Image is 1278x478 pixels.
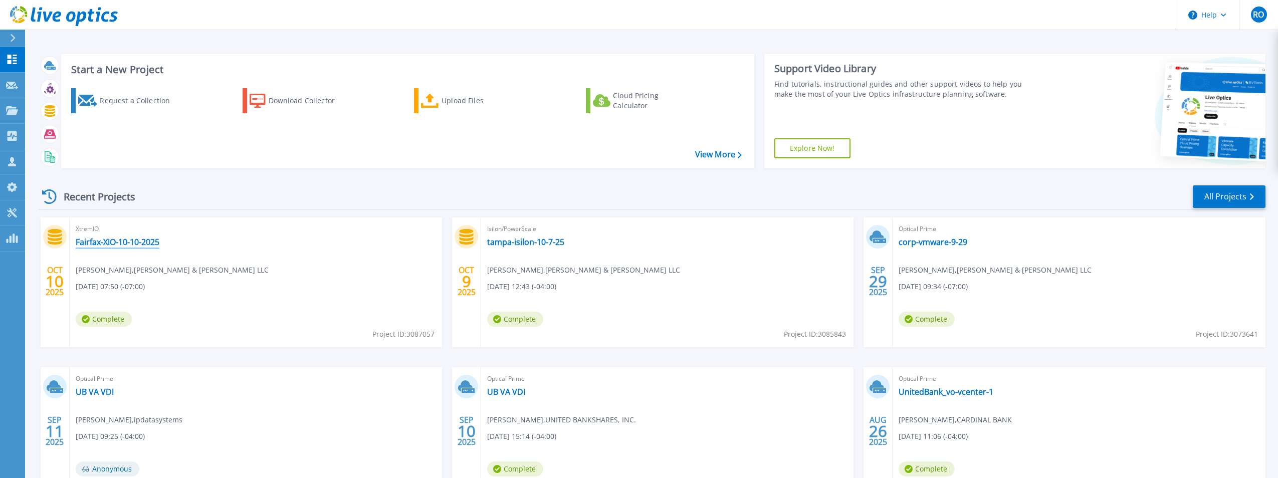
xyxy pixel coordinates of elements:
span: Project ID: 3073641 [1196,329,1258,340]
a: Upload Files [414,88,526,113]
span: Optical Prime [76,373,436,384]
span: Anonymous [76,461,139,476]
span: [DATE] 07:50 (-07:00) [76,281,145,292]
span: [PERSON_NAME] , [PERSON_NAME] & [PERSON_NAME] LLC [76,265,269,276]
div: Request a Collection [100,91,180,111]
a: All Projects [1193,185,1265,208]
h3: Start a New Project [71,64,741,75]
div: Download Collector [269,91,349,111]
div: Find tutorials, instructional guides and other support videos to help you make the most of your L... [774,79,1033,99]
div: SEP 2025 [457,413,476,449]
a: UnitedBank_vo-vcenter-1 [899,387,993,397]
span: Project ID: 3085843 [784,329,846,340]
span: [DATE] 11:06 (-04:00) [899,431,968,442]
span: Optical Prime [899,223,1259,234]
span: [DATE] 09:34 (-07:00) [899,281,968,292]
span: [DATE] 12:43 (-04:00) [487,281,556,292]
a: Fairfax-XIO-10-10-2025 [76,237,159,247]
span: 10 [46,277,64,286]
span: Complete [76,312,132,327]
div: OCT 2025 [457,263,476,300]
div: Upload Files [442,91,522,111]
span: Complete [487,312,543,327]
span: Optical Prime [487,373,847,384]
div: SEP 2025 [45,413,64,449]
div: AUG 2025 [869,413,888,449]
div: SEP 2025 [869,263,888,300]
span: Complete [899,461,955,476]
span: [PERSON_NAME] , ipdatasystems [76,414,182,425]
a: UB VA VDI [76,387,114,397]
a: tampa-isilon-10-7-25 [487,237,564,247]
a: corp-vmware-9-29 [899,237,967,247]
a: UB VA VDI [487,387,525,397]
div: Support Video Library [774,62,1033,75]
a: View More [695,150,742,159]
div: Recent Projects [39,184,149,209]
span: Complete [899,312,955,327]
span: 11 [46,427,64,435]
span: RO [1253,11,1264,19]
div: OCT 2025 [45,263,64,300]
a: Request a Collection [71,88,183,113]
span: 29 [869,277,887,286]
span: [DATE] 09:25 (-04:00) [76,431,145,442]
span: Complete [487,461,543,476]
span: 26 [869,427,887,435]
a: Explore Now! [774,138,850,158]
span: [PERSON_NAME] , [PERSON_NAME] & [PERSON_NAME] LLC [487,265,680,276]
span: [DATE] 15:14 (-04:00) [487,431,556,442]
span: 10 [458,427,476,435]
span: Optical Prime [899,373,1259,384]
span: Project ID: 3087057 [372,329,435,340]
span: [PERSON_NAME] , CARDINAL BANK [899,414,1012,425]
span: 9 [462,277,471,286]
span: Isilon/PowerScale [487,223,847,234]
span: [PERSON_NAME] , [PERSON_NAME] & [PERSON_NAME] LLC [899,265,1092,276]
div: Cloud Pricing Calculator [613,91,693,111]
a: Cloud Pricing Calculator [586,88,698,113]
span: [PERSON_NAME] , UNITED BANKSHARES, INC. [487,414,636,425]
span: XtremIO [76,223,436,234]
a: Download Collector [243,88,354,113]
